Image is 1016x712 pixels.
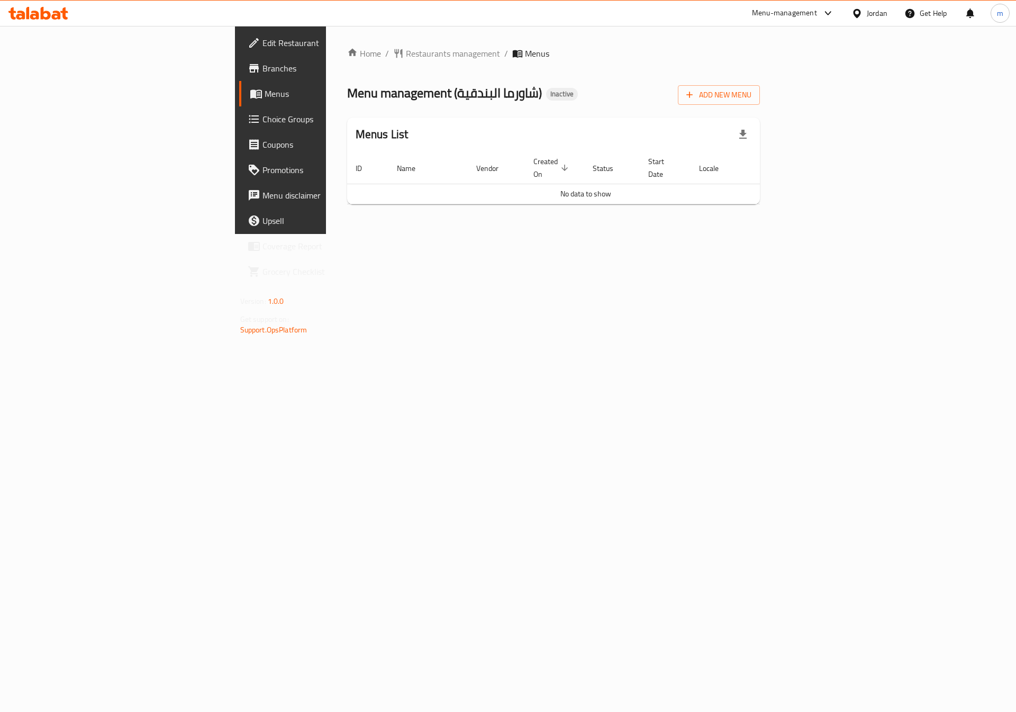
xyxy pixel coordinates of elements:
span: Add New Menu [686,88,751,102]
span: Inactive [546,89,578,98]
a: Upsell [239,208,405,233]
a: Menu disclaimer [239,183,405,208]
span: Version: [240,294,266,308]
span: Grocery Checklist [262,265,396,278]
a: Edit Restaurant [239,30,405,56]
span: Menus [525,47,549,60]
a: Coverage Report [239,233,405,259]
h2: Menus List [356,127,409,142]
span: Menu disclaimer [262,189,396,202]
span: Locale [699,162,732,175]
span: Coupons [262,138,396,151]
a: Choice Groups [239,106,405,132]
a: Restaurants management [393,47,500,60]
div: Menu-management [752,7,817,20]
span: No data to show [560,187,611,201]
th: Actions [745,152,824,184]
span: Branches [262,62,396,75]
span: m [997,7,1003,19]
table: enhanced table [347,152,824,204]
span: ID [356,162,376,175]
span: Restaurants management [406,47,500,60]
div: Inactive [546,88,578,101]
span: Vendor [476,162,512,175]
span: Start Date [648,155,678,181]
div: Jordan [867,7,887,19]
li: / [504,47,508,60]
a: Support.OpsPlatform [240,323,307,337]
a: Coupons [239,132,405,157]
span: Get support on: [240,312,289,326]
span: Promotions [262,164,396,176]
span: Choice Groups [262,113,396,125]
span: Name [397,162,429,175]
a: Promotions [239,157,405,183]
span: Created On [533,155,571,181]
span: Menus [265,87,396,100]
span: Menu management ( شاورما البندقية ) [347,81,542,105]
span: Edit Restaurant [262,37,396,49]
a: Branches [239,56,405,81]
span: Upsell [262,214,396,227]
a: Menus [239,81,405,106]
nav: breadcrumb [347,47,760,60]
button: Add New Menu [678,85,760,105]
a: Grocery Checklist [239,259,405,284]
span: Status [593,162,627,175]
span: Coverage Report [262,240,396,253]
span: 1.0.0 [268,294,284,308]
